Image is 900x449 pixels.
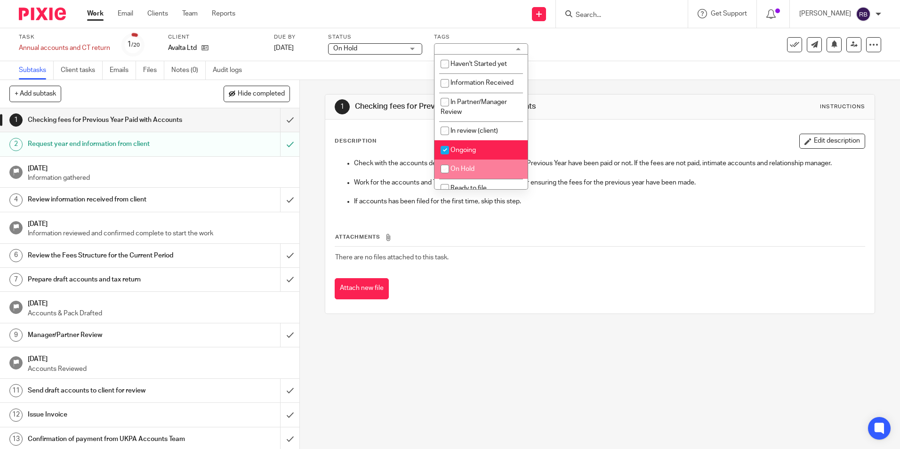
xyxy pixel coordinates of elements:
p: Work for the accounts and Tax returns to be made only after ensuring the fees for the previous ye... [354,178,864,187]
h1: Issue Invoice [28,408,190,422]
p: Accounts & Pack Drafted [28,309,290,318]
span: Information Received [450,80,514,86]
a: Subtasks [19,61,54,80]
button: Attach new file [335,278,389,299]
div: 6 [9,249,23,262]
label: Client [168,33,262,41]
span: Attachments [335,234,380,240]
label: Tags [434,33,528,41]
span: Ready to file [450,185,487,192]
span: On Hold [333,45,357,52]
h1: Prepare draft accounts and tax return [28,273,190,287]
p: If accounts has been filed for the first time, skip this step. [354,197,864,206]
small: /20 [131,42,140,48]
img: Pixie [19,8,66,20]
h1: [DATE] [28,352,290,364]
a: Reports [212,9,235,18]
label: Task [19,33,110,41]
span: In review (client) [450,128,498,134]
label: Due by [274,33,316,41]
a: Email [118,9,133,18]
p: Accounts Reviewed [28,364,290,374]
span: On Hold [450,166,474,172]
button: + Add subtask [9,86,61,102]
span: Ongoing [450,147,476,153]
p: Information reviewed and confirmed complete to start the work [28,229,290,238]
div: Instructions [820,103,865,111]
img: svg%3E [856,7,871,22]
a: Work [87,9,104,18]
h1: Send draft accounts to client for review [28,384,190,398]
div: 11 [9,384,23,397]
a: Files [143,61,164,80]
h1: Manager/Partner Review [28,328,190,342]
div: 7 [9,273,23,286]
a: Clients [147,9,168,18]
button: Hide completed [224,86,290,102]
span: [DATE] [274,45,294,51]
div: 1 [9,113,23,127]
p: Avalta Ltd [168,43,197,53]
span: Haven't Started yet [450,61,507,67]
div: 4 [9,193,23,207]
p: Description [335,137,377,145]
input: Search [575,11,659,20]
h1: Confirmation of payment from UKPA Accounts Team [28,432,190,446]
div: Annual accounts and CT return [19,43,110,53]
a: Client tasks [61,61,103,80]
p: Information gathered [28,173,290,183]
span: Get Support [711,10,747,17]
div: 2 [9,138,23,151]
h1: Checking fees for Previous Year Paid with Accounts [355,102,620,112]
div: 12 [9,409,23,422]
div: 13 [9,433,23,446]
span: There are no files attached to this task. [335,254,449,261]
a: Emails [110,61,136,80]
label: Status [328,33,422,41]
div: 1 [335,99,350,114]
span: Hide completed [238,90,285,98]
button: Edit description [799,134,865,149]
span: In Partner/Manager Review [441,99,507,115]
p: [PERSON_NAME] [799,9,851,18]
h1: Request year end information from client [28,137,190,151]
h1: Review information received from client [28,192,190,207]
div: 9 [9,329,23,342]
h1: [DATE] [28,161,290,173]
a: Notes (0) [171,61,206,80]
p: Check with the accounts department whether fees for the Previous Year have been paid or not. If t... [354,159,864,168]
h1: [DATE] [28,297,290,308]
div: 1 [127,39,140,50]
h1: Review the Fees Structure for the Current Period [28,249,190,263]
a: Team [182,9,198,18]
a: Audit logs [213,61,249,80]
h1: [DATE] [28,217,290,229]
h1: Checking fees for Previous Year Paid with Accounts [28,113,190,127]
